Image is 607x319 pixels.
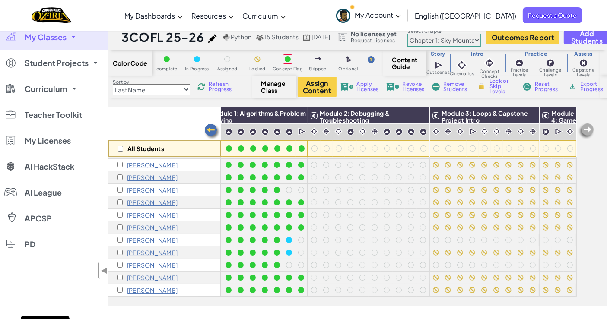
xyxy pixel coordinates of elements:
span: Manage Class [261,80,287,94]
span: Student Projects [25,59,89,67]
a: English ([GEOGRAPHIC_DATA]) [410,4,521,27]
p: All Students [127,145,164,152]
span: ◀ [101,264,108,277]
span: Module 2: Debugging & Troubleshooting [320,109,390,124]
p: Felicity M [127,199,178,206]
img: Arrow_Left.png [203,123,221,140]
span: Concept Checks [474,69,505,79]
img: IconPracticeLevel.svg [419,128,427,136]
p: Leonidas S [127,224,178,231]
p: monty t [127,237,178,243]
img: IconCinematic.svg [359,127,367,136]
img: iconPencil.svg [208,34,217,43]
span: My Account [355,10,401,19]
img: IconLicenseApply.svg [340,83,353,91]
span: Refresh Progress [209,82,235,92]
h3: Story [426,51,450,57]
span: Lock or Skip Levels [489,79,515,94]
span: My Classes [25,33,67,41]
img: IconPracticeLevel.svg [347,128,354,136]
span: English ([GEOGRAPHIC_DATA]) [415,11,516,20]
a: Request Licenses [351,37,397,44]
img: IconCinematic.svg [566,127,574,136]
span: My Licenses [25,137,71,145]
img: IconCinematic.svg [493,127,501,136]
span: Apply Licenses [357,82,379,92]
h3: Practice [505,51,567,57]
img: IconPracticeLevel.svg [273,128,281,136]
span: Challenge Levels [534,68,567,77]
img: IconPracticeLevel.svg [383,128,391,136]
span: Assigned [217,66,238,71]
img: IconCinematic.svg [456,59,468,71]
img: IconReload.svg [197,83,205,91]
span: Cutscenes [426,70,450,75]
img: IconInteractive.svg [322,127,331,136]
span: Optional [339,66,358,71]
img: IconHint.svg [368,56,375,63]
span: [DATE] [311,33,330,41]
a: Request a Quote [523,7,582,23]
span: Reset Progress [535,82,561,92]
img: IconPracticeLevel.svg [225,128,232,136]
span: Module 1: Algorithms & Problem Solving [210,109,306,124]
img: IconArchive.svg [569,83,577,91]
img: IconCapstoneLevel.svg [579,59,588,67]
p: jamie w [127,249,178,256]
span: Teacher Toolkit [25,111,82,119]
h3: Intro [450,51,505,57]
img: IconPracticeLevel.svg [407,128,415,136]
img: IconOptionalLevel.svg [346,56,351,63]
img: IconCinematic.svg [334,127,343,136]
img: IconCutscene.svg [555,127,563,136]
span: Resources [191,11,226,20]
img: IconCinematic.svg [480,127,489,136]
img: IconCinematic.svg [456,127,464,136]
h1: 3COFL 25-26 [121,29,204,45]
img: IconLock.svg [477,82,486,90]
img: IconInteractive.svg [483,57,496,69]
span: No licenses yet [351,30,397,37]
p: Zana-Maria [127,287,178,294]
label: Select Chapter [407,28,481,35]
img: IconReset.svg [523,83,531,91]
img: IconCinematic.svg [432,127,440,136]
span: Module 4: Game Design & Capstone Project [551,109,581,145]
button: Assign Content [298,77,337,97]
span: Practice Levels [505,68,534,77]
span: Locked [249,66,265,71]
span: Curriculum [242,11,278,20]
img: IconCutscene.svg [469,127,477,136]
span: Skipped [309,66,327,71]
img: IconCapstoneLevel.svg [542,128,550,136]
span: Remove Students [443,82,469,92]
span: Module 3: Loops & Capstone Project Intro [442,109,528,124]
p: Crystal S [127,212,178,218]
img: Arrow_Left_Inactive.png [578,123,595,140]
img: IconInteractive.svg [529,127,537,136]
img: IconInteractive.svg [505,127,513,136]
img: python.png [223,34,230,41]
img: IconInteractive.svg [444,127,452,136]
img: IconCutscene.svg [435,60,444,70]
span: AI HackStack [25,163,74,171]
h3: Assess [567,51,600,57]
img: IconPracticeLevel.svg [237,128,245,136]
p: Yannis Z [127,274,178,281]
span: Python [231,33,251,41]
img: IconPracticeLevel.svg [286,128,293,136]
a: My Dashboards [120,4,187,27]
span: Cinematics [450,71,474,76]
label: Sort by [113,79,190,85]
a: Resources [187,4,238,27]
img: avatar [336,9,350,23]
span: complete [156,66,178,71]
img: IconCinematic.svg [517,127,525,136]
a: Curriculum [238,4,290,27]
span: Capstone Levels [567,68,600,77]
button: Outcomes Report [486,30,559,44]
img: MultipleUsers.png [256,34,264,41]
a: Ozaria by CodeCombat logo [32,6,72,24]
span: Color Code [113,60,147,66]
span: Content Guide [392,56,418,70]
